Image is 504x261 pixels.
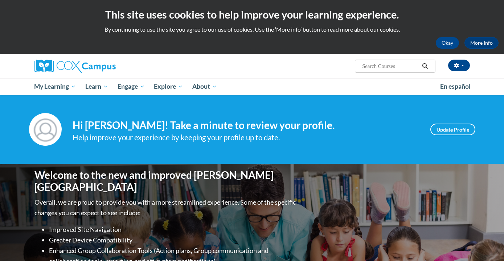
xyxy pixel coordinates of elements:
[34,82,76,91] span: My Learning
[34,60,116,73] img: Cox Campus
[435,79,475,94] a: En español
[419,62,430,71] button: Search
[29,113,62,146] img: Profile Image
[30,78,81,95] a: My Learning
[475,232,498,255] iframe: Button to launch messaging window
[113,78,149,95] a: Engage
[448,60,470,71] button: Account Settings
[81,78,113,95] a: Learn
[436,37,459,49] button: Okay
[24,78,481,95] div: Main menu
[34,169,298,193] h1: Welcome to the new and improved [PERSON_NAME][GEOGRAPHIC_DATA]
[440,83,471,90] span: En español
[118,82,145,91] span: Engage
[73,119,419,132] h4: Hi [PERSON_NAME]! Take a minute to review your profile.
[188,78,222,95] a: About
[49,235,298,245] li: Greater Device Compatibility
[5,25,499,33] p: By continuing to use the site you agree to our use of cookies. Use the ‘More info’ button to read...
[34,197,298,218] p: Overall, we are proud to provide you with a more streamlined experience. Some of the specific cha...
[154,82,183,91] span: Explore
[5,7,499,22] h2: This site uses cookies to help improve your learning experience.
[73,132,419,144] div: Help improve your experience by keeping your profile up to date.
[49,224,298,235] li: Improved Site Navigation
[192,82,217,91] span: About
[430,124,475,135] a: Update Profile
[85,82,108,91] span: Learn
[464,37,499,49] a: More Info
[149,78,188,95] a: Explore
[361,62,419,71] input: Search Courses
[34,60,172,73] a: Cox Campus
